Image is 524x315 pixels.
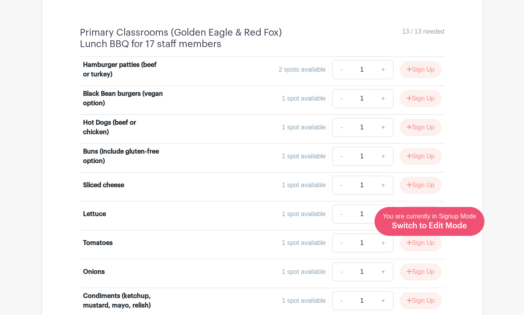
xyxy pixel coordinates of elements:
button: Sign Up [400,206,441,222]
a: - [332,147,350,166]
div: Black Bean burgers (vegan option) [83,89,163,108]
div: Hot Dogs (beef or chicken) [83,118,163,137]
a: + [373,60,393,79]
div: 1 spot available [282,238,326,248]
button: Sign Up [400,264,441,280]
a: You are currently in Signup Mode Switch to Edit Mode [375,207,484,236]
a: + [373,176,393,195]
button: Sign Up [400,292,441,309]
div: 1 spot available [282,152,326,161]
a: - [332,233,350,252]
a: + [373,118,393,137]
div: 1 spot available [282,180,326,190]
a: + [373,233,393,252]
button: Sign Up [400,177,441,194]
div: Lettuce [83,209,106,219]
h4: Primary Classrooms (Golden Eagle & Red Fox) Lunch BBQ for 17 staff members [80,27,297,50]
div: Buns (include gluten-free option) [83,147,163,166]
button: Sign Up [400,119,441,136]
span: Switch to Edit Mode [392,222,467,230]
div: Tomatoes [83,238,113,248]
button: Sign Up [400,148,441,165]
div: 1 spot available [282,123,326,132]
a: - [332,262,350,281]
div: Onions [83,267,105,277]
button: Sign Up [400,90,441,107]
a: - [332,118,350,137]
a: - [332,291,350,310]
span: You are currently in Signup Mode [383,213,476,230]
div: 1 spot available [282,94,326,103]
a: - [332,89,350,108]
span: 13 / 13 needed [402,27,445,36]
button: Sign Up [400,235,441,251]
div: 1 spot available [282,267,326,277]
button: Sign Up [400,61,441,78]
a: + [373,147,393,166]
a: + [373,205,393,224]
div: 1 spot available [282,209,326,219]
div: 2 spots available [279,65,326,74]
a: - [332,205,350,224]
a: + [373,89,393,108]
a: + [373,262,393,281]
div: Sliced cheese [83,180,124,190]
div: Hamburger patties (beef or turkey) [83,60,163,79]
div: 1 spot available [282,296,326,306]
a: - [332,60,350,79]
a: + [373,291,393,310]
a: - [332,176,350,195]
div: Condiments (ketchup, mustard, mayo, relish) [83,291,163,310]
